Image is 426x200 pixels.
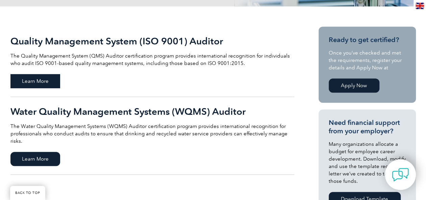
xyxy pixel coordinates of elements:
p: The Water Quality Management Systems (WQMS) Auditor certification program provides international ... [10,123,294,145]
a: BACK TO TOP [10,186,45,200]
h3: Ready to get certified? [329,36,406,44]
h3: Need financial support from your employer? [329,119,406,135]
span: Learn More [10,74,60,88]
h2: Quality Management System (ISO 9001) Auditor [10,36,294,46]
a: Quality Management System (ISO 9001) Auditor The Quality Management System (QMS) Auditor certific... [10,27,294,97]
h2: Water Quality Management Systems (WQMS) Auditor [10,106,294,117]
img: contact-chat.png [392,166,409,183]
p: Once you’ve checked and met the requirements, register your details and Apply Now at [329,49,406,71]
span: Learn More [10,152,60,166]
a: Water Quality Management Systems (WQMS) Auditor The Water Quality Management Systems (WQMS) Audit... [10,97,294,175]
a: Apply Now [329,78,379,93]
p: The Quality Management System (QMS) Auditor certification program provides international recognit... [10,52,294,67]
img: en [416,3,424,9]
p: Many organizations allocate a budget for employee career development. Download, modify and use th... [329,140,406,185]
